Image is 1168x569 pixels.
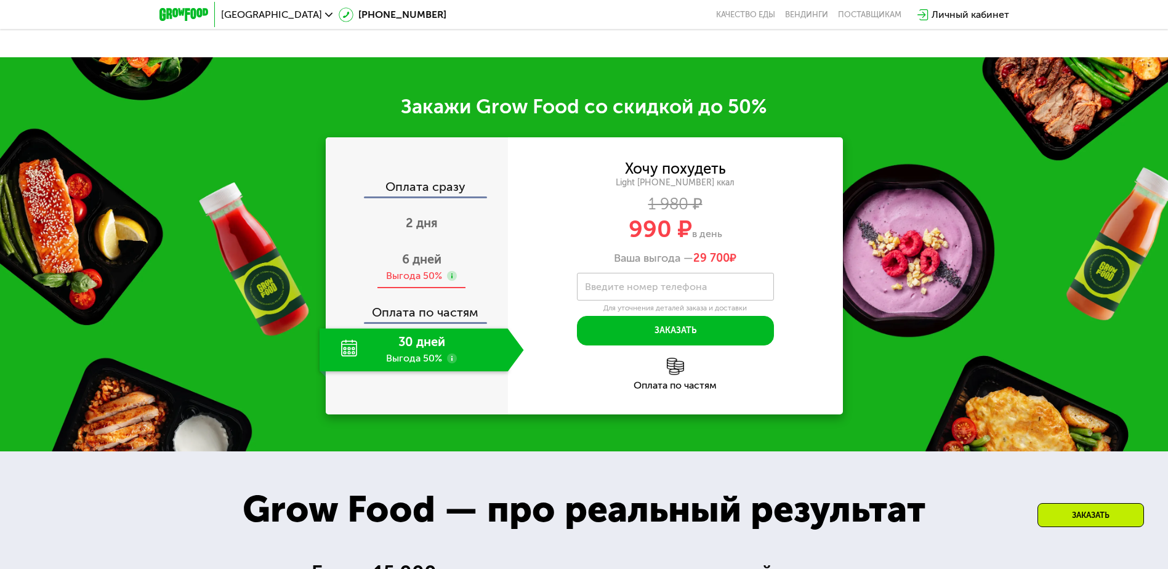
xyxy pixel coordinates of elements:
div: Выгода 50% [386,269,442,283]
div: Заказать [1037,503,1144,527]
div: Оплата сразу [327,180,508,196]
div: Light [PHONE_NUMBER] ккал [508,177,843,188]
a: Вендинги [785,10,828,20]
div: Оплата по частям [508,381,843,390]
img: l6xcnZfty9opOoJh.png [667,358,684,375]
div: Для уточнения деталей заказа и доставки [577,304,774,313]
a: Качество еды [716,10,775,20]
span: 2 дня [406,216,438,230]
span: 990 ₽ [629,215,692,243]
span: в день [692,228,722,240]
label: Введите номер телефона [585,283,707,290]
span: [GEOGRAPHIC_DATA] [221,10,322,20]
span: ₽ [693,252,736,265]
div: Оплата по частям [327,294,508,322]
div: Хочу похудеть [625,162,726,176]
div: Личный кабинет [932,7,1009,22]
div: поставщикам [838,10,901,20]
a: [PHONE_NUMBER] [339,7,446,22]
span: 29 700 [693,251,730,265]
div: 1 980 ₽ [508,198,843,211]
button: Заказать [577,316,774,345]
span: 6 дней [402,252,441,267]
div: Ваша выгода — [508,252,843,265]
div: Grow Food — про реальный результат [216,482,952,537]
